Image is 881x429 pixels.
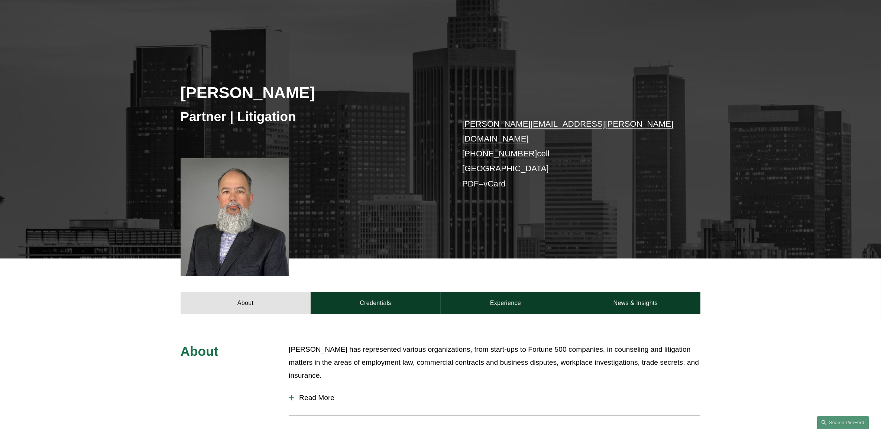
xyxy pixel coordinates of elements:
[181,344,218,358] span: About
[181,83,441,102] h2: [PERSON_NAME]
[181,108,441,125] h3: Partner | Litigation
[181,292,311,314] a: About
[570,292,700,314] a: News & Insights
[294,394,700,402] span: Read More
[311,292,441,314] a: Credentials
[462,149,537,158] a: [PHONE_NUMBER]
[289,388,700,407] button: Read More
[441,292,571,314] a: Experience
[462,117,679,192] p: cell [GEOGRAPHIC_DATA] –
[289,343,700,382] p: [PERSON_NAME] has represented various organizations, from start-ups to Fortune 500 companies, in ...
[817,416,869,429] a: Search this site
[462,119,674,143] a: [PERSON_NAME][EMAIL_ADDRESS][PERSON_NAME][DOMAIN_NAME]
[483,179,506,188] a: vCard
[462,179,479,188] a: PDF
